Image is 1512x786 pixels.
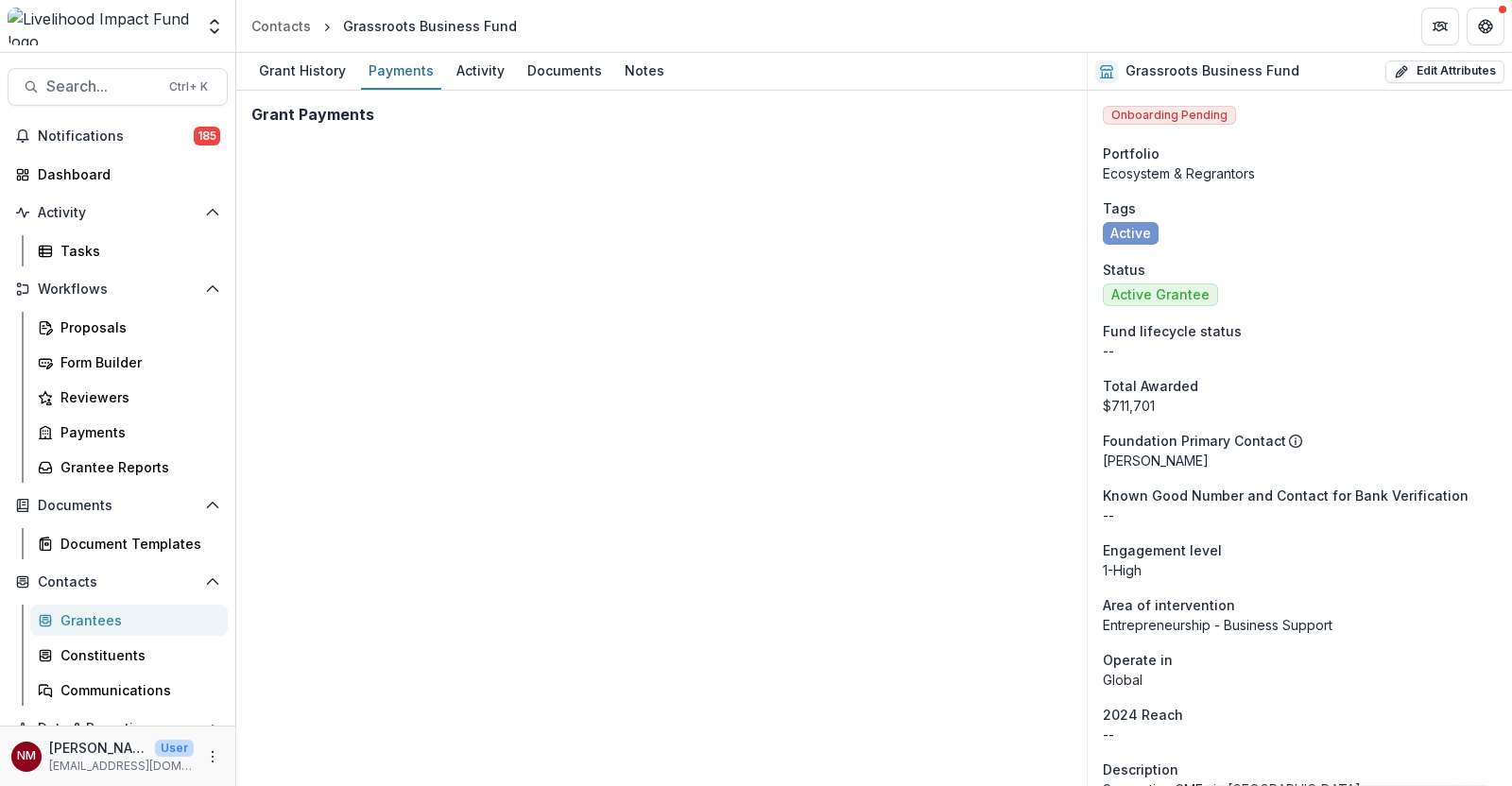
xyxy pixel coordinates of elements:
[38,574,198,590] span: Contacts
[38,498,198,514] span: Documents
[8,567,228,597] button: Open Contacts
[1103,341,1497,361] p: --
[8,197,228,228] button: Open Activity
[1103,505,1497,525] p: --
[8,68,228,106] button: Search...
[30,417,228,448] a: Payments
[60,422,213,442] div: Payments
[520,53,610,90] a: Documents
[60,241,213,261] div: Tasks
[38,282,198,298] span: Workflows
[251,53,353,90] a: Grant History
[1103,144,1160,163] span: Portfolio
[343,16,517,36] div: Grassroots Business Fund
[1103,163,1497,183] p: Ecosystem & Regrantors
[60,457,213,477] div: Grantee Reports
[60,534,213,554] div: Document Templates
[8,490,228,521] button: Open Documents
[60,317,213,337] div: Proposals
[1103,106,1236,125] span: Onboarding Pending
[30,235,228,266] a: Tasks
[1125,63,1299,79] h2: Grassroots Business Fund
[155,740,194,757] p: User
[1103,451,1497,470] p: [PERSON_NAME]
[361,57,441,84] div: Payments
[1421,8,1459,45] button: Partners
[1103,540,1222,560] span: Engagement level
[17,750,36,762] div: Njeri Muthuri
[617,57,672,84] div: Notes
[8,274,228,304] button: Open Workflows
[38,164,213,184] div: Dashboard
[1103,321,1242,341] span: Fund lifecycle status
[49,758,194,775] p: [EMAIL_ADDRESS][DOMAIN_NAME]
[449,53,512,90] a: Activity
[1103,725,1497,744] p: --
[251,106,374,124] h2: Grant Payments
[8,159,228,190] a: Dashboard
[244,12,318,40] a: Contacts
[361,53,441,90] a: Payments
[1103,396,1497,416] div: $711,701
[1103,595,1235,615] span: Area of intervention
[30,382,228,413] a: Reviewers
[1103,198,1136,218] span: Tags
[449,57,512,84] div: Activity
[60,610,213,630] div: Grantees
[251,57,353,84] div: Grant History
[1103,650,1173,670] span: Operate in
[30,347,228,378] a: Form Builder
[30,675,228,706] a: Communications
[1103,670,1497,690] p: Global
[1467,8,1504,45] button: Get Help
[8,8,194,45] img: Livelihood Impact Fund logo
[30,605,228,636] a: Grantees
[38,128,194,145] span: Notifications
[1103,705,1183,725] span: 2024 Reach
[1103,615,1497,635] p: Entrepreneurship - Business Support
[8,713,228,743] button: Open Data & Reporting
[8,121,228,151] button: Notifications185
[30,528,228,559] a: Document Templates
[38,721,198,737] span: Data & Reporting
[30,452,228,483] a: Grantee Reports
[60,680,213,700] div: Communications
[38,205,198,221] span: Activity
[30,312,228,343] a: Proposals
[1103,260,1145,280] span: Status
[60,352,213,372] div: Form Builder
[30,640,228,671] a: Constituents
[201,745,224,768] button: More
[201,8,228,45] button: Open entity switcher
[46,77,158,95] span: Search...
[1103,560,1497,580] p: 1-High
[1111,287,1210,303] span: Active Grantee
[251,16,311,36] div: Contacts
[520,57,610,84] div: Documents
[1103,376,1198,396] span: Total Awarded
[1103,486,1469,505] span: Known Good Number and Contact for Bank Verification
[1110,226,1151,242] span: Active
[60,387,213,407] div: Reviewers
[194,127,220,145] span: 185
[1103,431,1286,451] p: Foundation Primary Contact
[165,77,212,97] div: Ctrl + K
[1385,60,1504,83] button: Edit Attributes
[49,738,147,758] p: [PERSON_NAME]
[60,645,213,665] div: Constituents
[244,12,524,40] nav: breadcrumb
[617,53,672,90] a: Notes
[1103,760,1178,779] span: Description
